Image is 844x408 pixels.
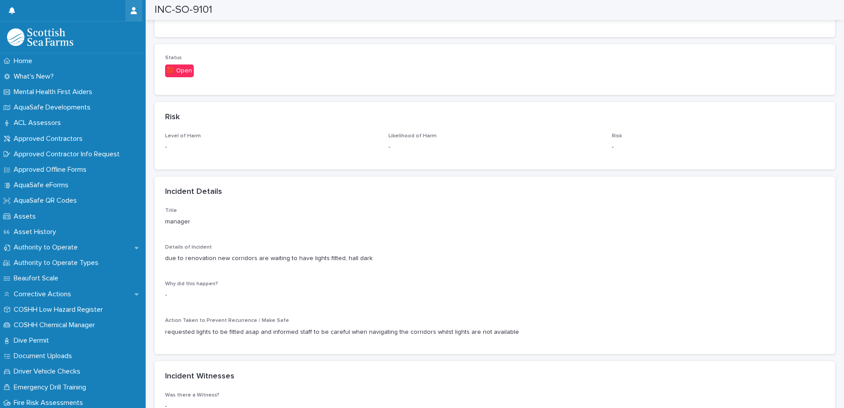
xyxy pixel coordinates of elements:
p: - [612,143,825,152]
p: Assets [10,212,43,221]
p: COSHH Low Hazard Register [10,306,110,314]
h2: Incident Witnesses [165,372,234,382]
p: Mental Health First Aiders [10,88,99,96]
h2: INC-SO-9101 [154,4,212,16]
span: Action Taken to Prevent Recurrence / Make Safe [165,318,289,323]
span: Risk [612,133,622,139]
p: - [165,143,378,152]
p: Asset History [10,228,63,236]
p: AquaSafe eForms [10,181,75,189]
p: What's New? [10,72,61,81]
p: Dive Permit [10,336,56,345]
span: Why did this happen? [165,281,218,287]
p: Driver Vehicle Checks [10,367,87,376]
p: Authority to Operate Types [10,259,105,267]
p: requested lights to be fitted asap and informed staff to be careful when navigating the corridors... [165,328,825,337]
span: Details of Incident [165,245,212,250]
p: due to renovation new corridors are waiting to have lights fitted, hall dark [165,254,825,263]
p: - [388,143,601,152]
p: Approved Contractors [10,135,90,143]
p: manager [165,217,825,227]
span: Status [165,55,182,60]
h2: Risk [165,113,180,122]
p: ACL Assessors [10,119,68,127]
p: Approved Offline Forms [10,166,94,174]
span: Was there a Witness? [165,393,219,398]
span: Likelihood of Harm [388,133,437,139]
p: AquaSafe Developments [10,103,98,112]
img: bPIBxiqnSb2ggTQWdOVV [7,28,73,46]
p: Emergency Drill Training [10,383,93,392]
div: 🟥 Open [165,64,194,77]
h2: Incident Details [165,187,222,197]
p: Beaufort Scale [10,274,65,283]
p: Approved Contractor Info Request [10,150,127,159]
p: AquaSafe QR Codes [10,196,84,205]
p: - [165,291,825,300]
span: Title [165,208,177,213]
p: Document Uploads [10,352,79,360]
p: Fire Risk Assessments [10,399,90,407]
p: COSHH Chemical Manager [10,321,102,329]
span: Level of Harm [165,133,201,139]
p: Authority to Operate [10,243,85,252]
p: Home [10,57,39,65]
p: Corrective Actions [10,290,78,298]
